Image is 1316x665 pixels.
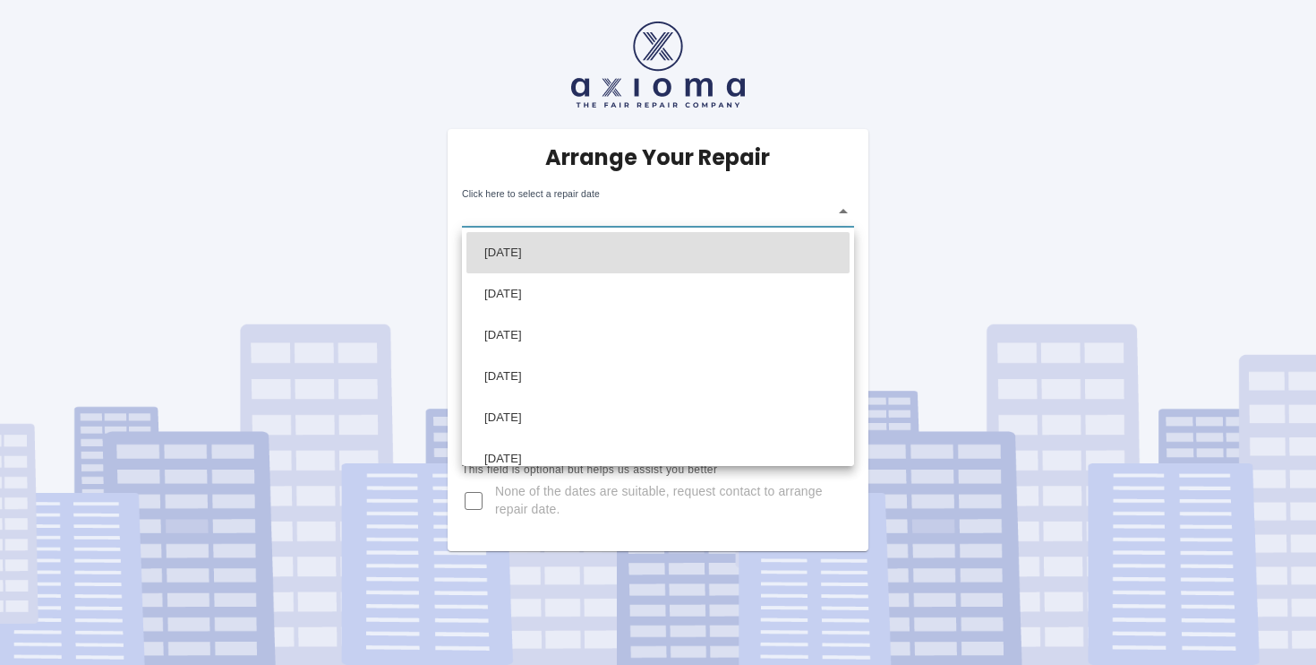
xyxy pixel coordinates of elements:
li: [DATE] [466,315,850,356]
li: [DATE] [466,273,850,315]
li: [DATE] [466,356,850,397]
li: [DATE] [466,438,850,479]
li: [DATE] [466,232,850,273]
li: [DATE] [466,397,850,438]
